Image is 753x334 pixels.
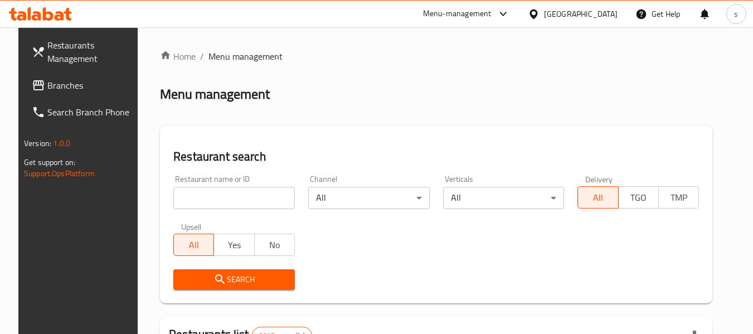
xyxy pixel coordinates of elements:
[160,85,270,103] h2: Menu management
[173,269,295,290] button: Search
[254,234,295,256] button: No
[47,105,135,119] span: Search Branch Phone
[23,72,144,99] a: Branches
[658,186,699,209] button: TMP
[173,234,214,256] button: All
[53,136,70,151] span: 1.0.0
[24,166,95,181] a: Support.OpsPlatform
[24,155,75,170] span: Get support on:
[734,8,738,20] span: s
[23,99,144,125] a: Search Branch Phone
[178,237,210,253] span: All
[663,190,694,206] span: TMP
[208,50,283,63] span: Menu management
[577,186,618,209] button: All
[308,187,430,209] div: All
[618,186,659,209] button: TGO
[544,8,618,20] div: [GEOGRAPHIC_DATA]
[218,237,250,253] span: Yes
[200,50,204,63] li: /
[582,190,614,206] span: All
[47,79,135,92] span: Branches
[160,50,196,63] a: Home
[259,237,290,253] span: No
[623,190,654,206] span: TGO
[423,7,492,21] div: Menu-management
[24,136,51,151] span: Version:
[585,175,613,183] label: Delivery
[173,148,699,165] h2: Restaurant search
[47,38,135,65] span: Restaurants Management
[173,187,295,209] input: Search for restaurant name or ID..
[182,273,286,287] span: Search
[181,222,202,230] label: Upsell
[23,32,144,72] a: Restaurants Management
[213,234,254,256] button: Yes
[160,50,712,63] nav: breadcrumb
[443,187,565,209] div: All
